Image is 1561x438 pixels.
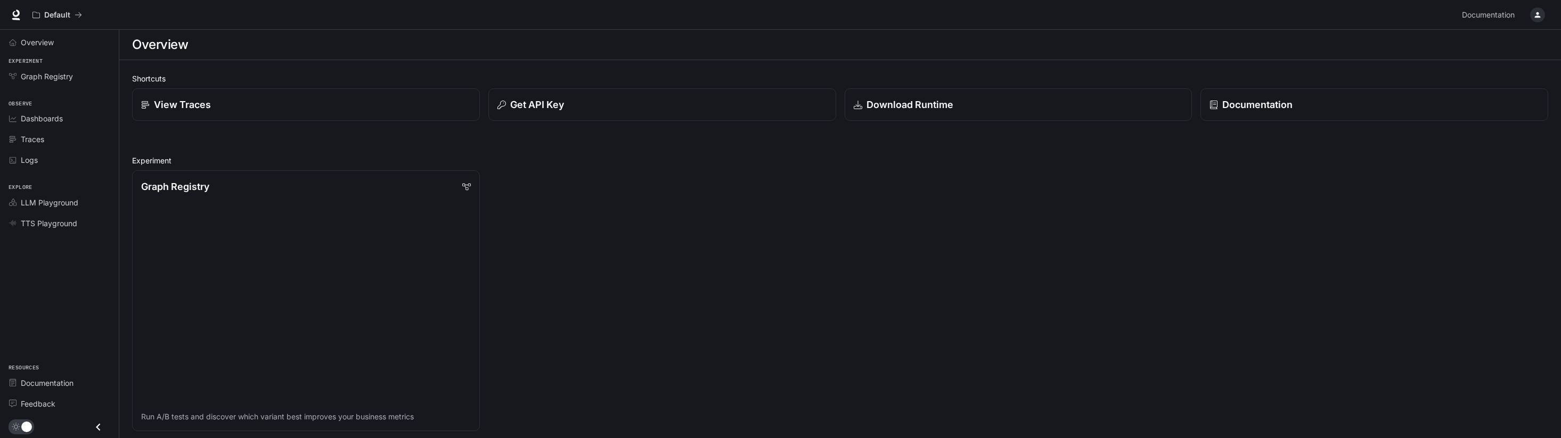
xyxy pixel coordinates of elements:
span: Feedback [21,398,55,409]
span: TTS Playground [21,218,77,229]
span: Graph Registry [21,71,73,82]
span: Dashboards [21,113,63,124]
a: Download Runtime [845,88,1192,121]
p: Run A/B tests and discover which variant best improves your business metrics [141,411,471,422]
p: Graph Registry [141,179,209,194]
span: Dark mode toggle [21,420,32,432]
span: LLM Playground [21,197,78,208]
a: Traces [4,130,115,148]
a: Overview [4,33,115,52]
p: Default [44,11,70,20]
a: TTS Playground [4,214,115,233]
h1: Overview [132,34,188,55]
span: Documentation [21,377,73,389]
p: View Traces [154,97,211,112]
span: Traces [21,134,44,145]
a: Dashboards [4,109,115,128]
button: Get API Key [488,88,836,121]
span: Logs [21,154,38,166]
a: LLM Playground [4,193,115,212]
h2: Shortcuts [132,73,1548,84]
a: Feedback [4,394,115,413]
a: Graph RegistryRun A/B tests and discover which variant best improves your business metrics [132,170,480,431]
a: View Traces [132,88,480,121]
p: Documentation [1222,97,1293,112]
button: All workspaces [28,4,87,26]
span: Documentation [1462,9,1515,22]
a: Documentation [1458,4,1523,26]
button: Close drawer [86,416,110,438]
a: Documentation [4,374,115,392]
h2: Experiment [132,155,1548,166]
p: Get API Key [510,97,564,112]
a: Logs [4,151,115,169]
a: Graph Registry [4,67,115,86]
span: Overview [21,37,54,48]
a: Documentation [1200,88,1548,121]
p: Download Runtime [867,97,953,112]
